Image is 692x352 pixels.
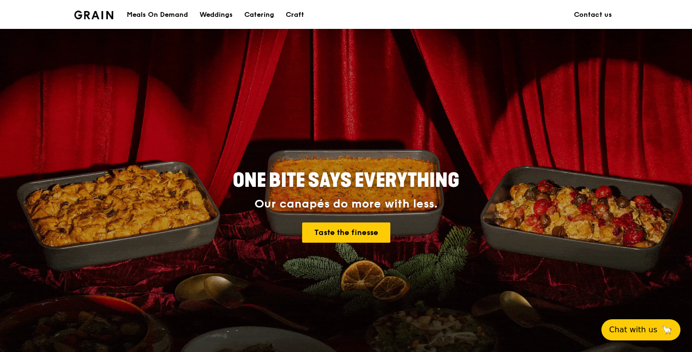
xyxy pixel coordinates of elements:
img: Grain [74,11,113,19]
div: Our canapés do more with less. [173,197,519,211]
a: Contact us [568,0,618,29]
button: Chat with us🦙 [601,319,680,340]
a: Craft [280,0,310,29]
div: Weddings [200,0,233,29]
div: Craft [286,0,304,29]
span: 🦙 [661,324,673,336]
span: ONE BITE SAYS EVERYTHING [233,169,459,192]
a: Weddings [194,0,239,29]
a: Catering [239,0,280,29]
a: Taste the finesse [302,222,390,243]
div: Meals On Demand [127,0,188,29]
span: Chat with us [609,324,657,336]
div: Catering [244,0,274,29]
